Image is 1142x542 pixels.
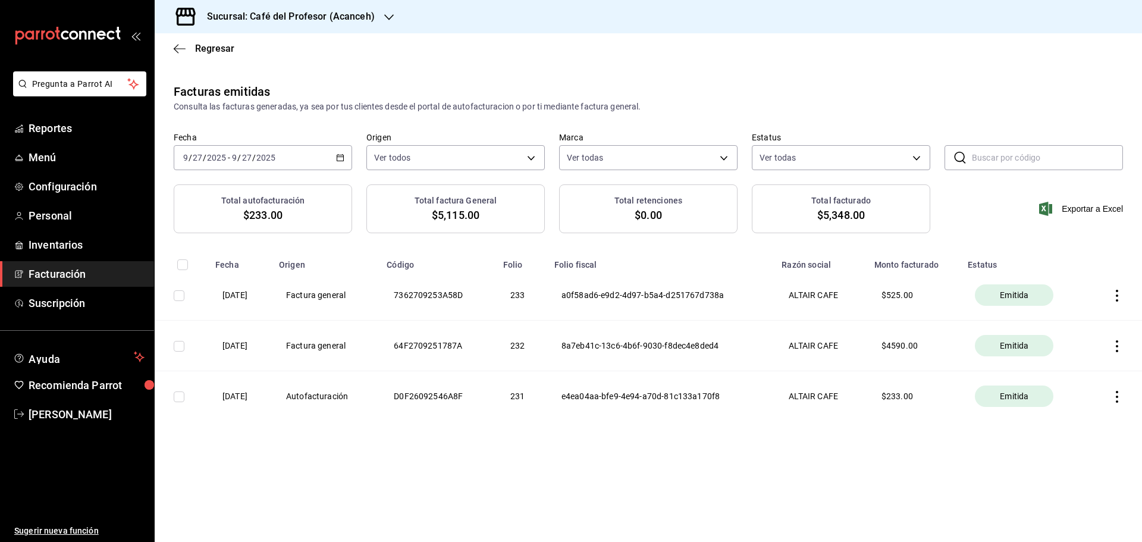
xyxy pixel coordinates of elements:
span: Facturación [29,266,145,282]
th: [DATE] [208,270,272,321]
span: Regresar [195,43,234,54]
span: [PERSON_NAME] [29,406,145,422]
th: $ 525.00 [867,270,961,321]
th: 7362709253A58D [379,270,495,321]
h3: Sucursal: Café del Profesor (Acanceh) [197,10,375,24]
span: Emitida [995,340,1033,352]
th: ALTAIR CAFE [774,270,867,321]
th: a0f58ad6-e9d2-4d97-b5a4-d251767d738a [547,270,775,321]
th: Factura general [272,321,379,371]
th: Fecha [208,252,272,270]
th: Factura general [272,270,379,321]
input: -- [231,153,237,162]
th: 232 [496,321,547,371]
span: Reportes [29,120,145,136]
th: e4ea04aa-bfe9-4e94-a70d-81c133a170f8 [547,371,775,422]
span: Emitida [995,289,1033,301]
span: Ver todos [374,152,410,164]
th: 231 [496,371,547,422]
th: ALTAIR CAFE [774,321,867,371]
span: Pregunta a Parrot AI [32,78,128,90]
span: $5,348.00 [817,207,865,223]
th: $ 233.00 [867,371,961,422]
th: Origen [272,252,379,270]
span: / [252,153,256,162]
span: Emitida [995,390,1033,402]
input: -- [183,153,189,162]
label: Marca [559,133,738,142]
th: ALTAIR CAFE [774,371,867,422]
span: Ayuda [29,350,129,364]
span: / [189,153,192,162]
th: Razón social [774,252,867,270]
th: [DATE] [208,321,272,371]
button: Exportar a Excel [1041,202,1123,216]
div: Consulta las facturas generadas, ya sea por tus clientes desde el portal de autofacturacion o por... [174,101,1123,113]
h3: Total retenciones [614,195,682,207]
span: Menú [29,149,145,165]
th: Folio [496,252,547,270]
label: Fecha [174,133,352,142]
span: / [203,153,206,162]
div: Facturas emitidas [174,83,270,101]
label: Estatus [752,133,930,142]
span: Inventarios [29,237,145,253]
input: ---- [206,153,227,162]
button: Regresar [174,43,234,54]
button: open_drawer_menu [131,31,140,40]
th: Estatus [961,252,1088,270]
input: -- [241,153,252,162]
h3: Total facturado [811,195,871,207]
th: Código [379,252,495,270]
th: 8a7eb41c-13c6-4b6f-9030-f8dec4e8ded4 [547,321,775,371]
th: D0F26092546A8F [379,371,495,422]
span: Recomienda Parrot [29,377,145,393]
h3: Total autofacturación [221,195,305,207]
span: $0.00 [635,207,662,223]
th: 233 [496,270,547,321]
label: Origen [366,133,545,142]
a: Pregunta a Parrot AI [8,86,146,99]
th: [DATE] [208,371,272,422]
span: - [228,153,230,162]
th: $ 4590.00 [867,321,961,371]
span: Suscripción [29,295,145,311]
button: Pregunta a Parrot AI [13,71,146,96]
th: 64F2709251787A [379,321,495,371]
th: Autofacturación [272,371,379,422]
span: / [237,153,241,162]
h3: Total factura General [415,195,497,207]
span: Sugerir nueva función [14,525,145,537]
span: $233.00 [243,207,283,223]
span: $5,115.00 [432,207,479,223]
th: Monto facturado [867,252,961,270]
span: Ver todas [760,152,796,164]
span: Configuración [29,178,145,195]
input: Buscar por código [972,146,1123,170]
span: Personal [29,208,145,224]
span: Ver todas [567,152,603,164]
input: -- [192,153,203,162]
th: Folio fiscal [547,252,775,270]
input: ---- [256,153,276,162]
